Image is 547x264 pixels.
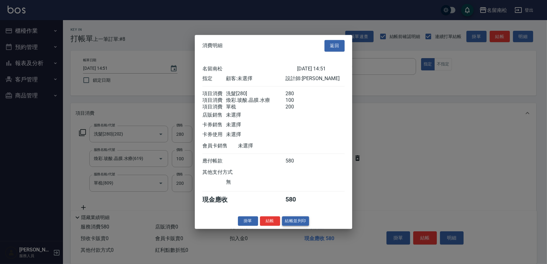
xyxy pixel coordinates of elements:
[202,97,226,104] div: 項目消費
[202,104,226,110] div: 項目消費
[285,104,309,110] div: 200
[226,131,285,138] div: 未選擇
[282,216,309,226] button: 結帳並列印
[238,216,258,226] button: 掛單
[226,75,285,82] div: 顧客: 未選擇
[202,43,223,49] span: 消費明細
[226,122,285,128] div: 未選擇
[324,40,345,52] button: 返回
[285,158,309,164] div: 580
[226,91,285,97] div: 洗髮[280]
[238,143,297,149] div: 未選擇
[202,75,226,82] div: 指定
[202,195,238,204] div: 現金應收
[285,91,309,97] div: 280
[297,66,345,72] div: [DATE] 14:51
[202,158,226,164] div: 應付帳款
[202,131,226,138] div: 卡券使用
[202,112,226,118] div: 店販銷售
[285,75,345,82] div: 設計師: [PERSON_NAME]
[202,143,238,149] div: 會員卡銷售
[202,169,250,176] div: 其他支付方式
[202,66,297,72] div: 名留南松
[226,112,285,118] div: 未選擇
[202,122,226,128] div: 卡券銷售
[260,216,280,226] button: 結帳
[285,195,309,204] div: 580
[285,97,309,104] div: 100
[202,91,226,97] div: 項目消費
[226,179,285,185] div: 無
[226,97,285,104] div: 煥彩.玻酸.晶膜.水療
[226,104,285,110] div: 單梳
